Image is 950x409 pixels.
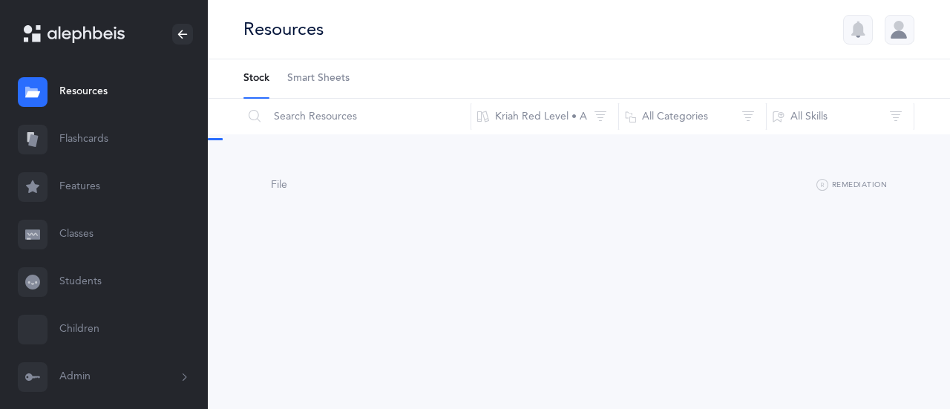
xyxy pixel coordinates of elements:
[766,99,914,134] button: All Skills
[271,179,287,191] span: File
[243,99,471,134] input: Search Resources
[243,17,324,42] div: Resources
[287,71,350,86] span: Smart Sheets
[816,177,887,194] button: Remediation
[471,99,619,134] button: Kriah Red Level • A
[618,99,767,134] button: All Categories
